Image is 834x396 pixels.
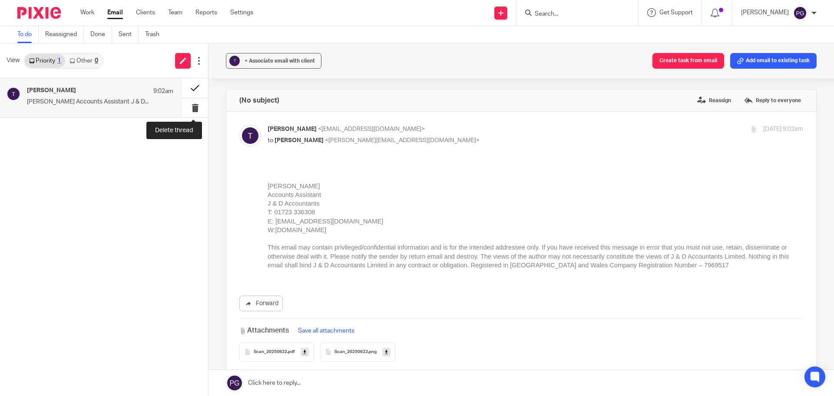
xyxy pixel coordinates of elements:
[268,137,273,143] span: to
[334,349,368,355] span: Scan_20250822
[275,137,324,143] span: [PERSON_NAME]
[229,56,240,66] div: ?
[695,94,733,107] label: Reassign
[239,343,314,362] button: Scan_20250822.pdf
[652,53,724,69] button: Create task from email
[119,26,139,43] a: Sent
[168,8,182,17] a: Team
[90,26,112,43] a: Done
[145,26,166,43] a: Trash
[80,8,94,17] a: Work
[226,53,321,69] button: ? + Associate email with client
[57,58,61,64] div: 1
[659,10,693,16] span: Get Support
[793,6,807,20] img: svg%3E
[239,296,283,311] a: Forward
[295,326,357,336] button: Save all attachments
[239,96,279,105] h4: (No subject)
[318,126,425,132] span: <[EMAIL_ADDRESS][DOMAIN_NAME]>
[17,7,61,19] img: Pixie
[763,125,803,134] p: [DATE] 9:02am
[741,8,789,17] p: [PERSON_NAME]
[730,53,817,69] button: Add email to existing task
[268,126,317,132] span: [PERSON_NAME]
[95,58,98,64] div: 0
[368,349,377,355] span: .png
[230,8,253,17] a: Settings
[287,349,295,355] span: .pdf
[245,58,315,63] span: + Associate email with client
[45,26,84,43] a: Reassigned
[136,8,155,17] a: Clients
[239,125,261,146] img: svg%3E
[153,87,173,96] p: 9:02am
[742,94,803,107] label: Reply to everyone
[534,10,612,18] input: Search
[27,87,76,94] h4: [PERSON_NAME]
[17,26,39,43] a: To do
[254,349,287,355] span: Scan_20250822
[239,326,289,336] h3: Attachments
[8,63,59,70] a: [DOMAIN_NAME]
[27,98,173,106] p: [PERSON_NAME] Accounts Assistant J & D...
[7,87,20,101] img: svg%3E
[25,54,65,68] a: Priority1
[320,343,395,362] button: Scan_20250822.png
[195,8,217,17] a: Reports
[7,56,20,65] span: View
[107,8,123,17] a: Email
[65,54,102,68] a: Other0
[325,137,480,143] span: <[PERSON_NAME][EMAIL_ADDRESS][DOMAIN_NAME]>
